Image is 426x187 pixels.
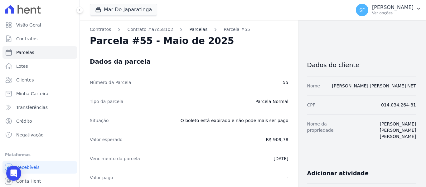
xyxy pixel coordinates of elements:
[283,79,288,86] dd: 55
[372,11,414,16] p: Ver opções
[2,161,77,174] a: Recebíveis
[90,26,288,33] nav: Breadcrumb
[16,22,41,28] span: Visão Geral
[189,26,207,33] a: Parcelas
[90,136,123,143] dt: Valor esperado
[16,63,28,69] span: Lotes
[2,115,77,127] a: Crédito
[2,46,77,59] a: Parcelas
[287,175,288,181] dd: -
[16,77,34,83] span: Clientes
[90,4,157,16] button: Mar De Japaratinga
[307,83,320,89] dt: Nome
[343,121,416,140] dd: [PERSON_NAME] [PERSON_NAME] [PERSON_NAME]
[351,1,426,19] button: SF [PERSON_NAME] Ver opções
[16,36,37,42] span: Contratos
[266,136,288,143] dd: R$ 909,78
[90,79,131,86] dt: Número da Parcela
[307,121,338,140] dt: Nome da propriedade
[90,35,234,47] h2: Parcela #55 - Maio de 2025
[2,129,77,141] a: Negativação
[2,19,77,31] a: Visão Geral
[2,60,77,72] a: Lotes
[360,8,365,12] span: SF
[307,170,369,177] h3: Adicionar atividade
[255,98,288,105] dd: Parcela Normal
[6,166,21,181] div: Open Intercom Messenger
[16,118,32,124] span: Crédito
[16,91,48,97] span: Minha Carteira
[90,155,140,162] dt: Vencimento da parcela
[372,4,414,11] p: [PERSON_NAME]
[90,58,151,65] div: Dados da parcela
[16,104,48,111] span: Transferências
[16,49,34,56] span: Parcelas
[127,26,173,33] a: Contrato #a7c58102
[16,164,40,170] span: Recebíveis
[307,102,315,108] dt: CPF
[381,102,416,108] dd: 014.034.264-81
[90,98,123,105] dt: Tipo da parcela
[90,117,109,124] dt: Situação
[181,117,288,124] dd: O boleto está expirado e não pode mais ser pago
[16,132,44,138] span: Negativação
[2,74,77,86] a: Clientes
[90,26,111,33] a: Contratos
[307,61,416,69] h3: Dados do cliente
[90,175,113,181] dt: Valor pago
[332,83,416,88] a: [PERSON_NAME] [PERSON_NAME] NET
[16,178,41,184] span: Conta Hent
[5,151,75,159] div: Plataformas
[274,155,288,162] dd: [DATE]
[2,101,77,114] a: Transferências
[2,87,77,100] a: Minha Carteira
[224,26,250,33] a: Parcela #55
[2,32,77,45] a: Contratos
